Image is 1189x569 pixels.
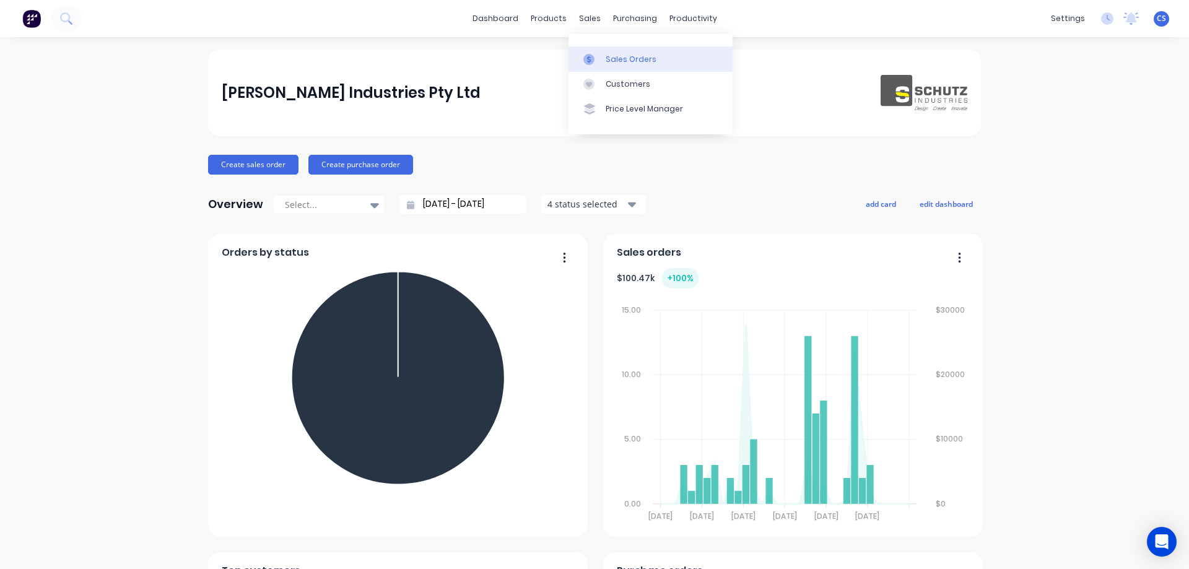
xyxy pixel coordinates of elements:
span: CS [1157,13,1166,24]
div: productivity [663,9,723,28]
tspan: [DATE] [773,511,797,521]
div: Price Level Manager [606,103,683,115]
tspan: [DATE] [856,511,880,521]
div: sales [573,9,607,28]
tspan: 0.00 [624,498,640,509]
div: Open Intercom Messenger [1147,527,1177,557]
div: settings [1045,9,1091,28]
tspan: $30000 [936,305,965,315]
div: purchasing [607,9,663,28]
tspan: $20000 [936,369,965,380]
div: [PERSON_NAME] Industries Pty Ltd [222,80,481,105]
img: Factory [22,9,41,28]
tspan: [DATE] [690,511,714,521]
a: dashboard [466,9,525,28]
tspan: 5.00 [624,434,640,445]
span: Sales orders [617,245,681,260]
span: Orders by status [222,245,309,260]
tspan: $0 [936,498,946,509]
button: Create purchase order [308,155,413,175]
div: products [525,9,573,28]
button: add card [858,196,904,212]
a: Price Level Manager [568,97,733,121]
button: 4 status selected [541,195,646,214]
div: + 100 % [662,268,699,289]
tspan: $10000 [936,434,963,445]
img: Schutz Industries Pty Ltd [881,75,967,111]
a: Customers [568,72,733,97]
a: Sales Orders [568,46,733,71]
button: Create sales order [208,155,298,175]
div: Sales Orders [606,54,656,65]
tspan: [DATE] [731,511,756,521]
div: Overview [208,192,263,217]
button: edit dashboard [912,196,981,212]
tspan: [DATE] [648,511,673,521]
tspan: [DATE] [814,511,838,521]
div: $ 100.47k [617,268,699,289]
tspan: 10.00 [621,369,640,380]
div: Customers [606,79,650,90]
div: 4 status selected [547,198,625,211]
tspan: 15.00 [621,305,640,315]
